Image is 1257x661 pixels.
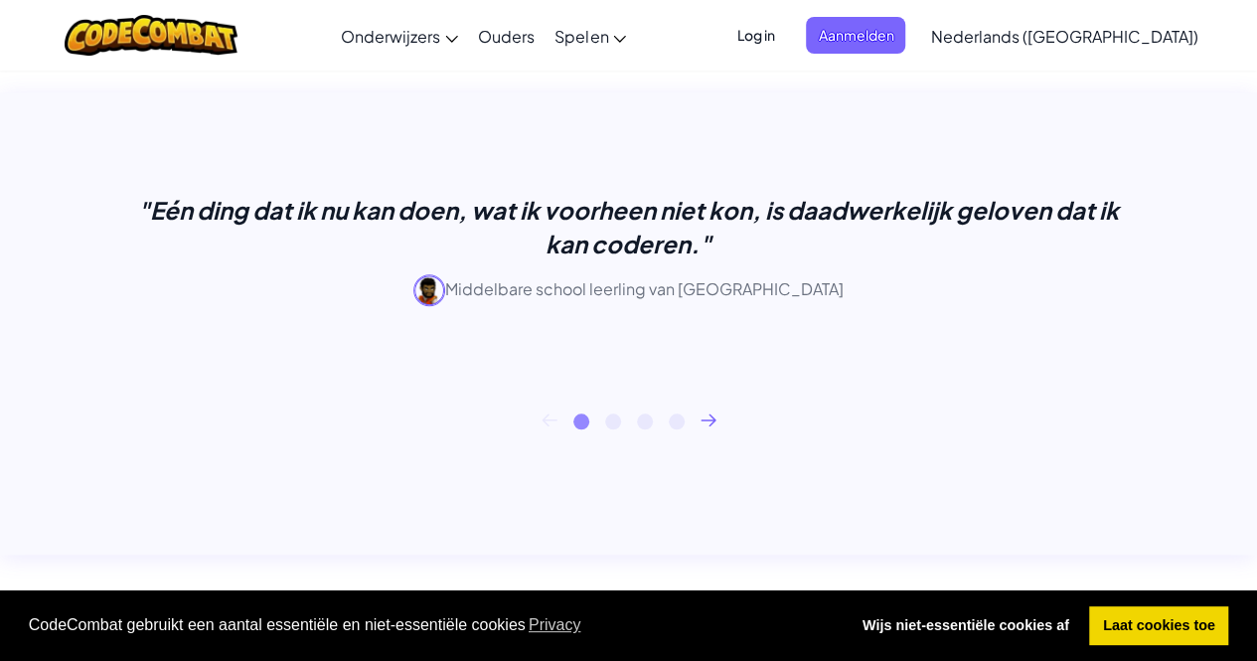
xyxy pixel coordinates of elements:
a: deny cookies [849,606,1082,646]
a: Onderwijzers [331,9,468,63]
button: Aanmelden [806,17,905,54]
a: learn more about cookies [526,610,584,640]
p: Middelbare school leerling van [GEOGRAPHIC_DATA] [132,274,1126,306]
img: avatar [413,274,445,306]
button: 4 [669,413,685,429]
a: Ouders [468,9,545,63]
button: 2 [605,413,621,429]
a: Spelen [545,9,636,63]
button: 1 [573,413,589,429]
span: CodeCombat gebruikt een aantal essentiële en niet-essentiële cookies [29,610,834,640]
a: allow cookies [1089,606,1228,646]
img: CodeCombat logo [65,15,238,56]
span: Onderwijzers [341,26,440,47]
a: Nederlands ([GEOGRAPHIC_DATA]) [920,9,1207,63]
button: Log in [724,17,786,54]
p: "Eén ding dat ik nu kan doen, wat ik voorheen niet kon, is daadwerkelijk geloven dat ik kan coder... [132,193,1126,260]
span: Nederlands ([GEOGRAPHIC_DATA]) [930,26,1197,47]
span: Spelen [554,26,608,47]
button: 3 [637,413,653,429]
